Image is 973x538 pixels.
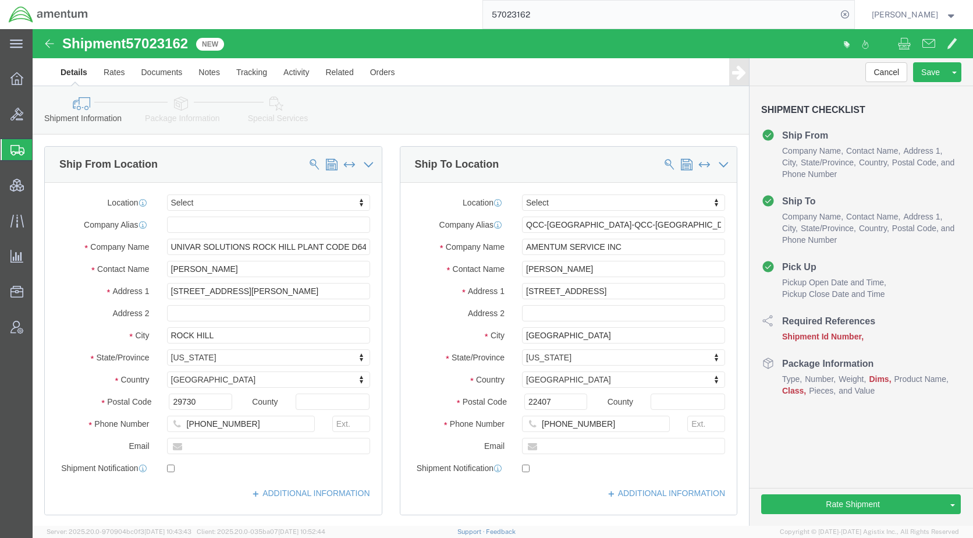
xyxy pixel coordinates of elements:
span: Server: 2025.20.0-970904bc0f3 [47,528,191,535]
a: Support [457,528,486,535]
span: [DATE] 10:43:43 [144,528,191,535]
input: Search for shipment number, reference number [483,1,837,29]
span: [DATE] 10:52:44 [278,528,325,535]
a: Feedback [486,528,516,535]
span: Client: 2025.20.0-035ba07 [197,528,325,535]
img: logo [8,6,88,23]
button: [PERSON_NAME] [871,8,957,22]
iframe: FS Legacy Container [33,29,973,526]
span: Kent Gilman [872,8,938,21]
span: Copyright © [DATE]-[DATE] Agistix Inc., All Rights Reserved [780,527,959,537]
